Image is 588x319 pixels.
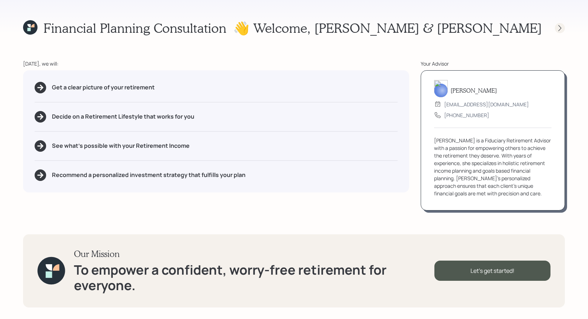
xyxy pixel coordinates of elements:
h5: Recommend a personalized investment strategy that fulfills your plan [52,172,246,178]
h1: To empower a confident, worry-free retirement for everyone. [74,262,435,293]
div: [EMAIL_ADDRESS][DOMAIN_NAME] [444,101,529,108]
h5: [PERSON_NAME] [451,87,497,94]
h5: See what's possible with your Retirement Income [52,142,190,149]
div: [PERSON_NAME] is a Fiduciary Retirement Advisor with a passion for empowering others to achieve t... [434,137,552,197]
div: Your Advisor [421,60,565,67]
h1: Financial Planning Consultation [43,20,226,36]
h5: Get a clear picture of your retirement [52,84,155,91]
h5: Decide on a Retirement Lifestyle that works for you [52,113,194,120]
img: treva-nostdahl-headshot.png [434,80,448,97]
h3: Our Mission [74,249,435,259]
div: [DATE], we will: [23,60,409,67]
h1: 👋 Welcome , [PERSON_NAME] & [PERSON_NAME] [233,20,542,36]
div: [PHONE_NUMBER] [444,111,489,119]
div: Let's get started! [434,261,551,281]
